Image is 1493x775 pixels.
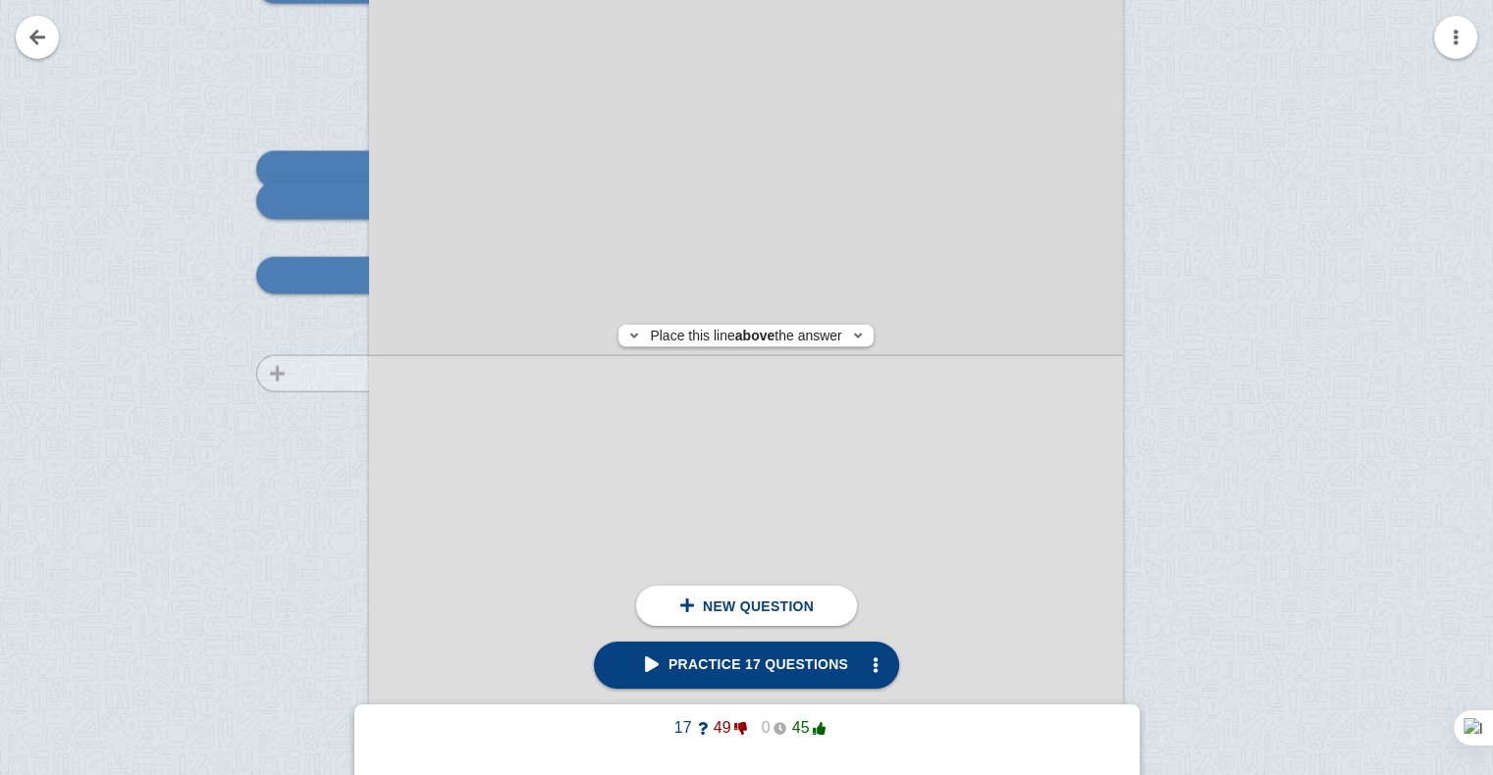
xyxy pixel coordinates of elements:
[653,712,841,744] button: 1749045
[703,598,814,614] span: New question
[735,328,774,343] strong: above
[16,16,59,59] a: Go back to your notes
[618,325,873,346] div: Place this line the answer
[786,719,826,737] span: 45
[594,642,899,689] a: Practice 17 questions
[708,719,747,737] span: 49
[645,656,848,672] span: Practice 17 questions
[668,719,708,737] span: 17
[747,719,786,737] span: 0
